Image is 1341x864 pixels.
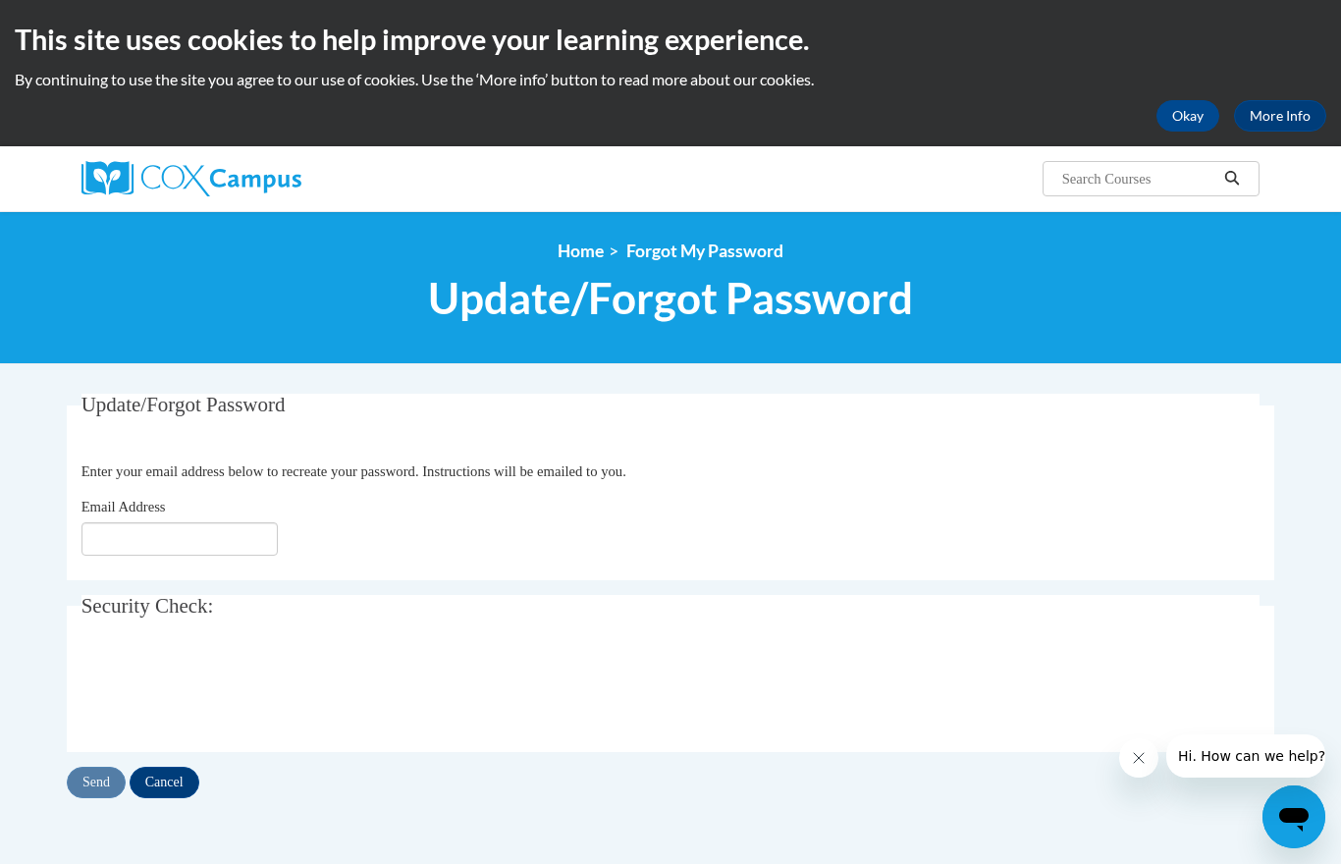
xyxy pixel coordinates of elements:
a: More Info [1234,100,1326,132]
span: Enter your email address below to recreate your password. Instructions will be emailed to you. [81,463,626,479]
iframe: reCAPTCHA [81,651,380,728]
iframe: Close message [1119,738,1158,778]
h2: This site uses cookies to help improve your learning experience. [15,20,1326,59]
a: Cox Campus [81,161,455,196]
a: Home [558,241,604,261]
span: Forgot My Password [626,241,783,261]
span: Security Check: [81,594,214,618]
input: Email [81,522,278,556]
span: Update/Forgot Password [428,272,913,324]
iframe: Button to launch messaging window [1262,785,1325,848]
button: Okay [1156,100,1219,132]
button: Search [1217,167,1247,190]
iframe: Message from company [1166,734,1325,778]
img: Cox Campus [81,161,301,196]
p: By continuing to use the site you agree to our use of cookies. Use the ‘More info’ button to read... [15,69,1326,90]
input: Search Courses [1060,167,1217,190]
span: Update/Forgot Password [81,393,286,416]
input: Cancel [130,767,199,798]
span: Email Address [81,499,166,514]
